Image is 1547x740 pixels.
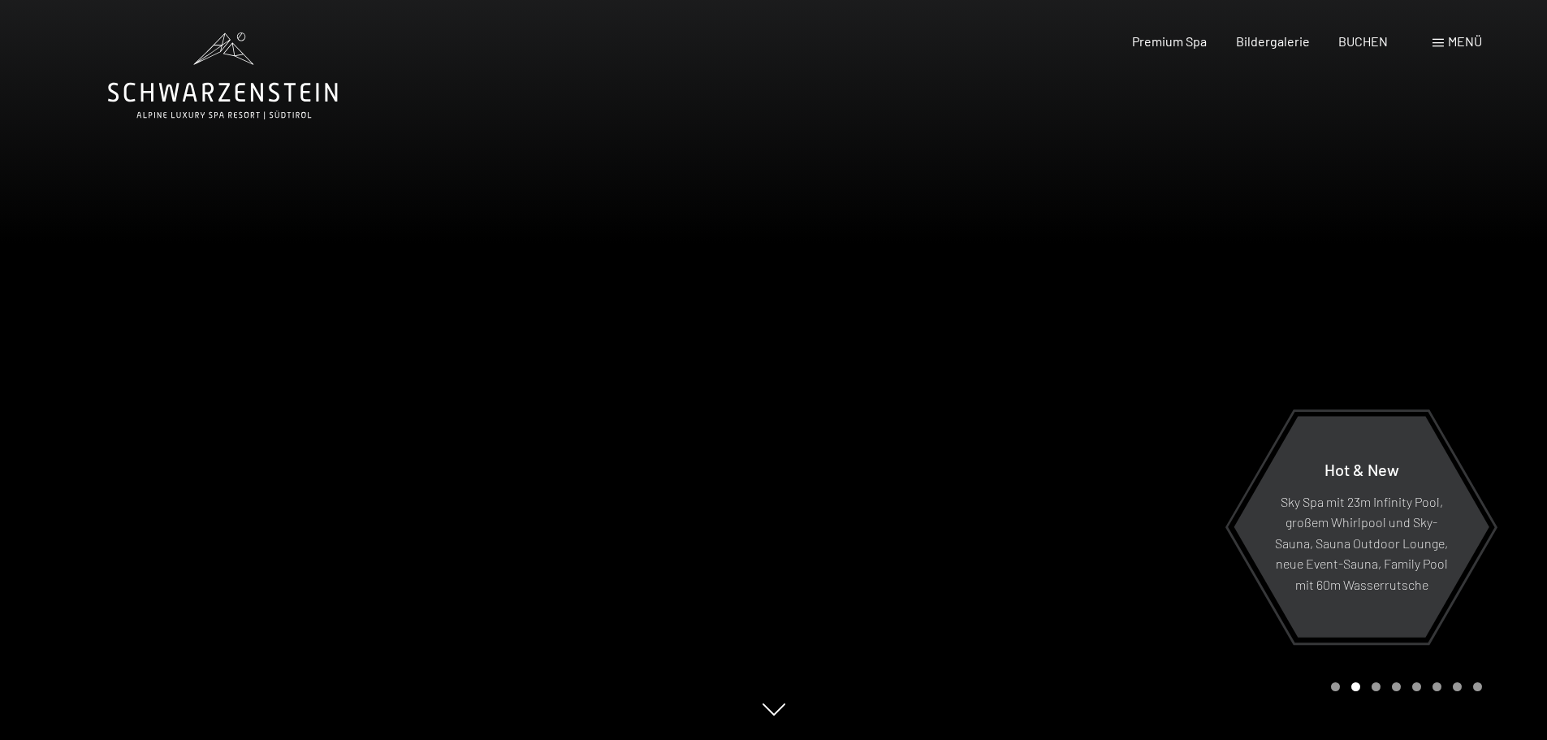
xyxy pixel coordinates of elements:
[1233,415,1490,638] a: Hot & New Sky Spa mit 23m Infinity Pool, großem Whirlpool und Sky-Sauna, Sauna Outdoor Lounge, ne...
[1372,682,1381,691] div: Carousel Page 3
[1392,682,1401,691] div: Carousel Page 4
[1324,459,1399,478] span: Hot & New
[1331,682,1340,691] div: Carousel Page 1
[1473,682,1482,691] div: Carousel Page 8
[1132,33,1207,49] a: Premium Spa
[1412,682,1421,691] div: Carousel Page 5
[1351,682,1360,691] div: Carousel Page 2 (Current Slide)
[1338,33,1388,49] a: BUCHEN
[1236,33,1310,49] a: Bildergalerie
[1325,682,1482,691] div: Carousel Pagination
[1453,682,1462,691] div: Carousel Page 7
[1273,491,1450,595] p: Sky Spa mit 23m Infinity Pool, großem Whirlpool und Sky-Sauna, Sauna Outdoor Lounge, neue Event-S...
[1432,682,1441,691] div: Carousel Page 6
[1448,33,1482,49] span: Menü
